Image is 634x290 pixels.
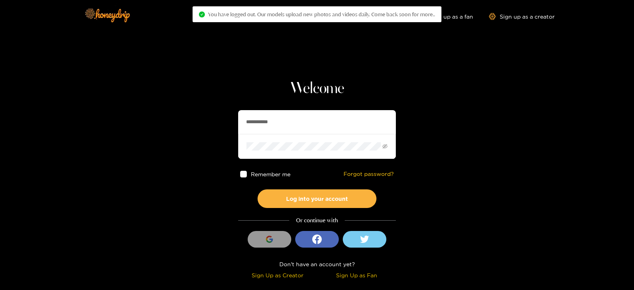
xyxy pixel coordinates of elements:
h1: Welcome [238,79,396,98]
span: check-circle [199,11,205,17]
div: Or continue with [238,216,396,225]
div: Sign Up as Fan [319,271,394,280]
div: Sign Up as Creator [240,271,315,280]
span: eye-invisible [382,144,388,149]
a: Sign up as a fan [419,13,473,20]
span: You have logged out. Our models upload new photos and videos daily. Come back soon for more.. [208,11,435,17]
button: Log into your account [258,189,376,208]
a: Forgot password? [344,171,394,177]
span: Remember me [251,171,290,177]
div: Don't have an account yet? [238,259,396,269]
a: Sign up as a creator [489,13,555,20]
